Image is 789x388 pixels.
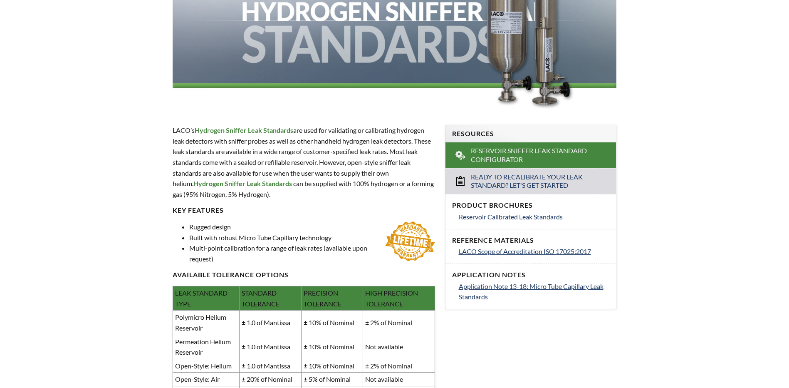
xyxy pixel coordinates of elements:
[385,221,435,261] img: Lifetime-Warranty.png
[189,243,435,264] li: Multi-point calibration for a range of leak rates (available upon request)
[239,311,301,335] td: ± 1.0 of Mantissa
[193,179,292,187] strong: Hydrogen Sniffer Leak Standards
[173,271,435,279] h4: AVAILABLE TOLERANCE OPTIONS
[445,142,616,168] a: Reservoir Sniffer Leak Standard Configurator
[239,359,301,373] td: ± 1.0 of Mantissa
[452,271,609,279] h4: Application Notes
[363,359,435,373] td: ± 2% of Nominal
[301,373,363,386] td: ± 5% of Nominal
[301,359,363,373] td: ± 10% of Nominal
[363,335,435,359] td: Not available
[304,289,341,308] span: PRECISION TOLERANCE
[239,373,301,386] td: ± 20% of Nominal
[195,126,293,134] strong: Hydrogen Sniffer Leak Standards
[452,201,609,210] h4: Product Brochures
[301,311,363,335] td: ± 10% of Nominal
[459,282,603,301] span: Application Note 13-18: Micro Tube Capillary Leak Standards
[365,289,418,308] span: HIGH PRECISION TOLERANCE
[239,335,301,359] td: ± 1.0 of Mantissa
[173,335,239,359] td: Permeation Helium Reservoir
[471,173,591,190] span: Ready to Recalibrate Your Leak Standard? Let's Get Started
[459,246,609,257] a: LACO Scope of Accreditation ISO 17025:2017
[173,311,239,335] td: Polymicro Helium Reservoir
[452,236,609,245] h4: Reference Materials
[173,206,435,215] h4: key FEATURES
[459,211,609,222] a: Reservoir Calibrated Leak Standards
[445,168,616,194] a: Ready to Recalibrate Your Leak Standard? Let's Get Started
[363,311,435,335] td: ± 2% of Nominal
[459,213,563,221] span: Reservoir Calibrated Leak Standards
[471,147,591,164] span: Reservoir Sniffer Leak Standard Configurator
[189,232,435,243] li: Built with robust Micro Tube Capillary technology
[459,247,591,255] span: LACO Scope of Accreditation ISO 17025:2017
[173,359,239,373] td: Open-Style: Helium
[175,289,228,308] span: LEAK STANDARD TYPE
[363,373,435,386] td: Not available
[452,129,609,138] h4: Resources
[242,289,279,308] span: STANDARD TOLERANCE
[189,221,435,232] li: Rugged design
[459,281,609,302] a: Application Note 13-18: Micro Tube Capillary Leak Standards
[173,373,239,386] td: Open-Style: Air
[301,335,363,359] td: ± 10% of Nominal
[173,125,435,199] p: LACO’s are used for validating or calibrating hydrogen leak detectors with sniffer probes as well...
